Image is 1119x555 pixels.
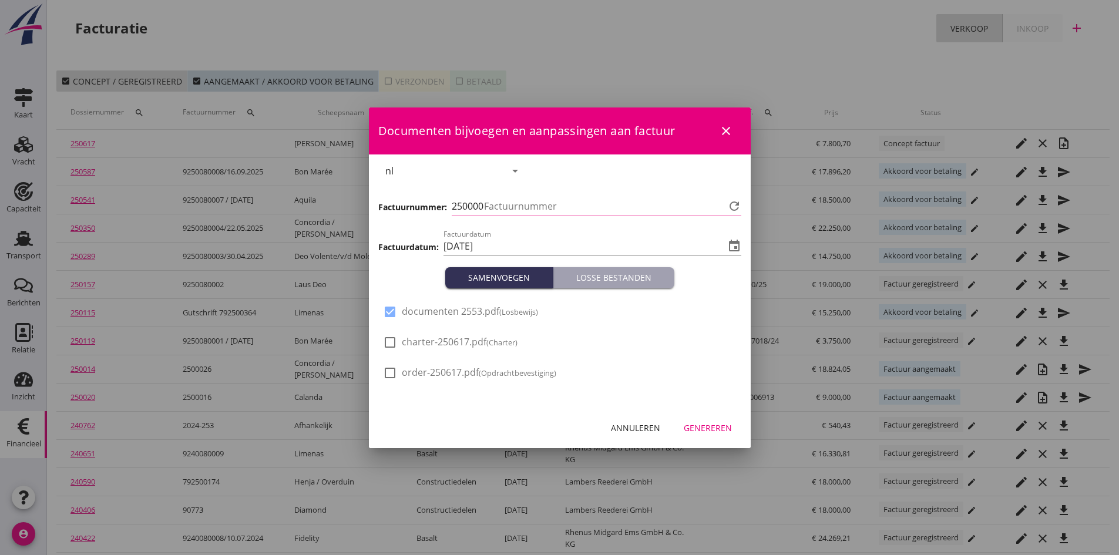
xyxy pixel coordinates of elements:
small: (Losbewijs) [499,307,538,317]
i: close [719,124,733,138]
small: (Charter) [486,337,518,348]
button: Samenvoegen [445,267,553,288]
h3: Factuurnummer: [378,201,447,213]
div: Annuleren [611,422,660,434]
span: 250000 [452,199,483,214]
i: event [727,239,741,253]
div: Genereren [684,422,732,434]
div: Losse bestanden [558,271,670,284]
button: Losse bestanden [553,267,674,288]
div: Documenten bijvoegen en aanpassingen aan factuur [369,107,751,154]
small: (Opdrachtbevestiging) [479,368,556,378]
div: Samenvoegen [450,271,548,284]
i: refresh [727,199,741,213]
input: Factuurdatum [443,237,725,255]
span: documenten 2553.pdf [402,305,538,318]
button: Annuleren [601,418,670,439]
button: Genereren [674,418,741,439]
input: Factuurnummer [484,197,725,216]
i: arrow_drop_down [508,164,522,178]
span: order-250617.pdf [402,366,556,379]
h3: Factuurdatum: [378,241,439,253]
span: charter-250617.pdf [402,336,518,348]
div: nl [385,166,394,176]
